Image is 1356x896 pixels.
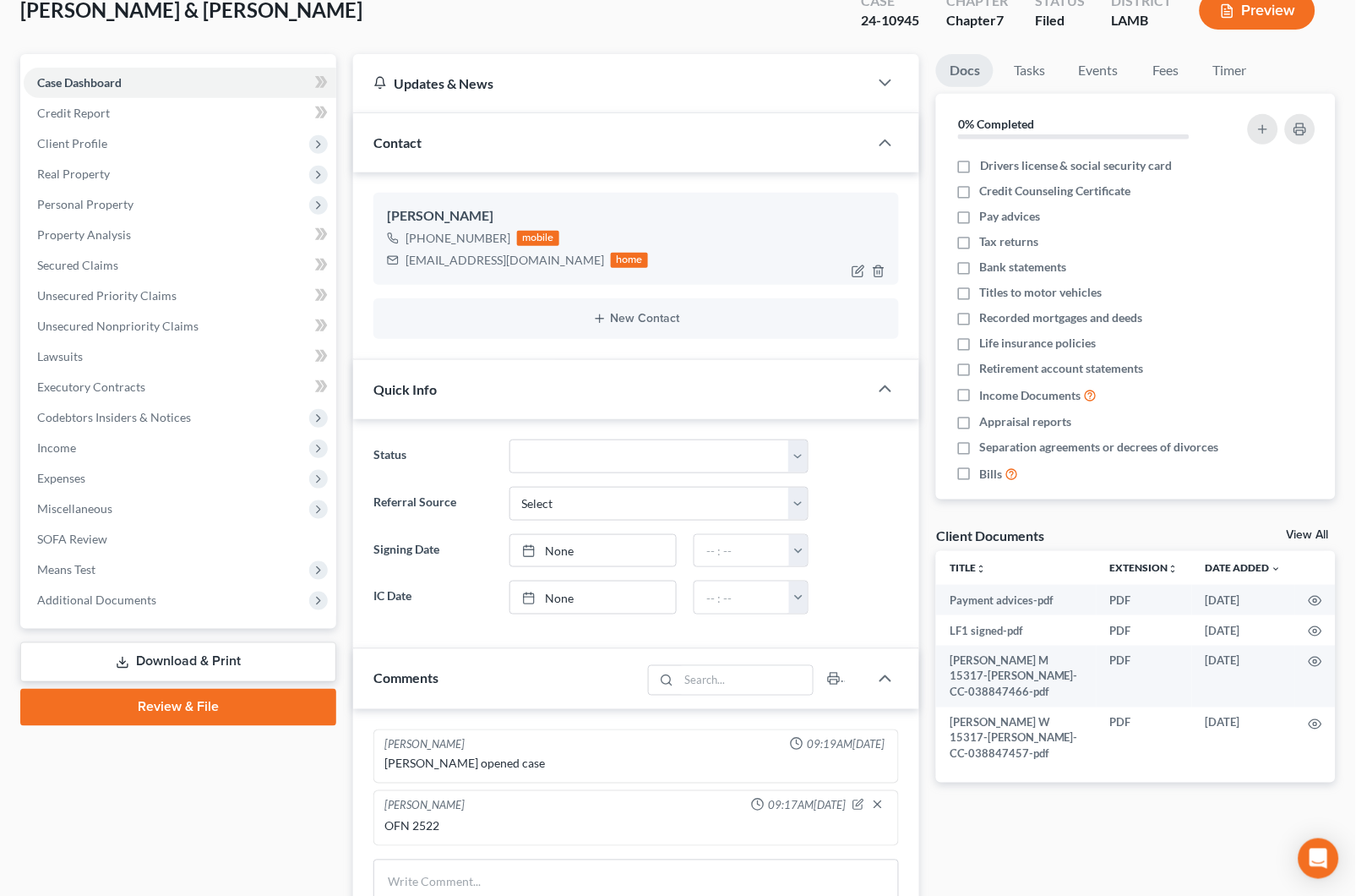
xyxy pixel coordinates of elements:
span: 09:17AM[DATE] [768,798,846,814]
div: OFN 2522 [384,818,888,835]
a: None [510,582,676,614]
span: Means Test [37,562,95,576]
td: PDF [1097,708,1192,769]
button: New Contact [387,312,885,325]
div: Updates & News [373,74,848,92]
span: Expenses [37,471,85,485]
div: [PERSON_NAME] [384,798,465,815]
input: -- : -- [694,535,790,567]
span: Miscellaneous [37,501,112,516]
span: Contact [373,134,422,150]
a: Tasks [1000,54,1059,87]
div: mobile [517,231,559,246]
i: unfold_more [1168,564,1179,574]
span: Bank statements [980,259,1067,276]
div: [EMAIL_ADDRESS][DOMAIN_NAME] [406,252,604,269]
div: home [611,253,648,268]
td: PDF [1097,646,1192,708]
span: Lawsuits [37,349,83,363]
a: Timer [1200,54,1261,87]
a: Titleunfold_more [950,561,986,574]
div: [PERSON_NAME] [387,206,885,227]
a: Case Dashboard [24,68,336,98]
a: Fees [1139,54,1193,87]
a: Unsecured Priority Claims [24,281,336,311]
span: Secured Claims [37,258,118,272]
td: PDF [1097,615,1192,646]
td: [PERSON_NAME] M 15317-[PERSON_NAME]-CC-038847466-pdf [936,646,1097,708]
span: Codebtors Insiders & Notices [37,410,191,424]
div: [PERSON_NAME] opened case [384,756,888,773]
span: Bills [980,466,1003,483]
label: Status [365,440,500,473]
div: LAMB [1112,11,1173,30]
div: Client Documents [936,527,1044,544]
span: 09:19AM[DATE] [807,737,885,753]
span: Real Property [37,167,110,181]
a: None [510,535,676,567]
span: 7 [996,12,1004,28]
span: Retirement account statements [980,360,1144,377]
span: Drivers license & social security card [980,157,1173,174]
span: Income [37,440,76,455]
a: Lawsuits [24,341,336,372]
span: Titles to motor vehicles [980,284,1103,301]
div: Chapter [946,11,1008,30]
span: Quick Info [373,381,437,397]
span: Appraisal reports [980,413,1072,430]
td: [DATE] [1192,708,1295,769]
div: Open Intercom Messenger [1299,839,1339,879]
span: Credit Report [37,106,110,120]
span: Recorded mortgages and deeds [980,309,1143,326]
span: Additional Documents [37,593,156,607]
td: [DATE] [1192,585,1295,615]
i: unfold_more [976,564,986,574]
span: Income Documents [980,387,1081,404]
a: SOFA Review [24,524,336,555]
div: Filed [1035,11,1085,30]
a: Docs [936,54,994,87]
span: Client Profile [37,136,107,150]
a: Executory Contracts [24,372,336,402]
span: Credit Counseling Certificate [980,183,1131,199]
label: Signing Date [365,534,500,568]
span: Tax returns [980,233,1039,250]
a: Date Added expand_more [1206,561,1282,574]
input: Search... [679,666,814,695]
span: Case Dashboard [37,75,122,90]
span: Property Analysis [37,227,131,242]
a: Secured Claims [24,250,336,281]
span: Executory Contracts [37,380,145,394]
a: View All [1287,529,1329,541]
label: Referral Source [365,487,500,521]
strong: 0% Completed [958,117,1034,131]
label: IC Date [365,581,500,615]
i: expand_more [1272,564,1282,574]
td: [PERSON_NAME] W 15317-[PERSON_NAME]-CC-038847457-pdf [936,708,1097,769]
a: Download & Print [20,642,336,682]
td: [DATE] [1192,615,1295,646]
span: Unsecured Priority Claims [37,288,177,303]
div: 24-10945 [861,11,919,30]
div: [PERSON_NAME] [384,737,465,753]
span: Unsecured Nonpriority Claims [37,319,199,333]
span: Comments [373,670,438,686]
a: Property Analysis [24,220,336,250]
a: Review & File [20,689,336,726]
span: Personal Property [37,197,133,211]
a: Credit Report [24,98,336,128]
span: Separation agreements or decrees of divorces [980,439,1219,456]
span: Pay advices [980,208,1041,225]
span: Life insurance policies [980,335,1097,352]
a: Events [1065,54,1132,87]
td: Payment advices-pdf [936,585,1097,615]
td: PDF [1097,585,1192,615]
a: Unsecured Nonpriority Claims [24,311,336,341]
td: [DATE] [1192,646,1295,708]
td: LF1 signed-pdf [936,615,1097,646]
div: [PHONE_NUMBER] [406,230,510,247]
span: SOFA Review [37,532,107,546]
a: Extensionunfold_more [1110,561,1179,574]
input: -- : -- [694,582,790,614]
